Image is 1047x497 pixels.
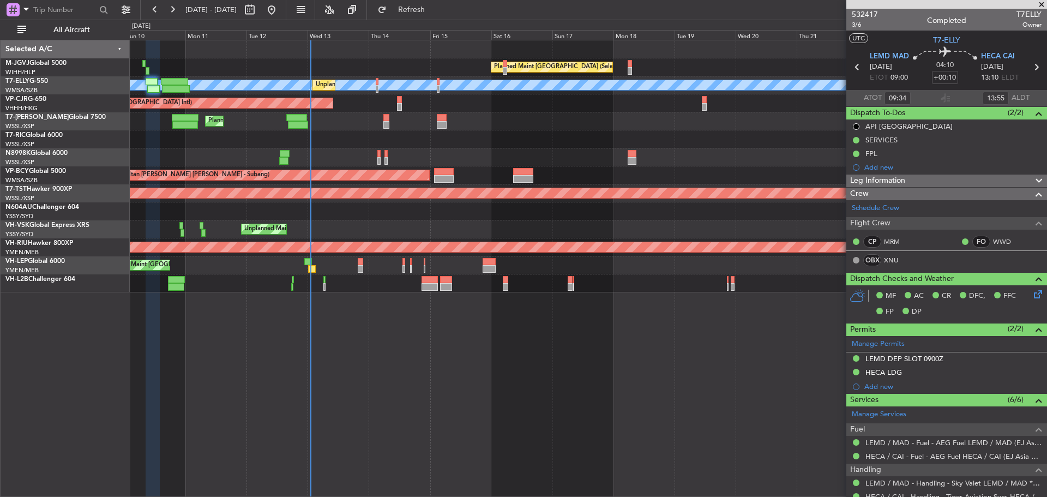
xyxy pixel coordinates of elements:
a: T7-TSTHawker 900XP [5,186,72,193]
span: T7ELLY [1016,9,1042,20]
div: HECA LDG [865,368,902,377]
div: Add new [864,163,1042,172]
span: 13:10 [981,73,998,83]
div: Planned Maint [GEOGRAPHIC_DATA] (Seletar) [494,59,622,75]
a: MRM [884,237,908,247]
a: T7-ELLYG-550 [5,78,48,85]
a: N604AUChallenger 604 [5,204,79,211]
span: ETOT [870,73,888,83]
div: Thu 21 [797,30,858,40]
span: FFC [1003,291,1016,302]
a: T7-[PERSON_NAME]Global 7500 [5,114,106,121]
span: Dispatch Checks and Weather [850,273,954,285]
a: WSSL/XSP [5,194,34,202]
a: WMSA/SZB [5,176,38,184]
input: Trip Number [33,2,96,18]
div: Mon 11 [185,30,246,40]
span: Handling [850,464,881,476]
a: VP-BCYGlobal 5000 [5,168,66,175]
span: All Aircraft [28,26,115,34]
button: All Aircraft [12,21,118,39]
a: YMEN/MEB [5,266,39,274]
span: (2/2) [1008,107,1024,118]
span: [DATE] [981,62,1003,73]
div: Wed 20 [736,30,797,40]
a: T7-RICGlobal 6000 [5,132,63,139]
span: [DATE] [870,62,892,73]
a: HECA / CAI - Fuel - AEG Fuel HECA / CAI (EJ Asia Only) [865,452,1042,461]
a: WSSL/XSP [5,158,34,166]
div: Fri 15 [430,30,491,40]
a: WWD [993,237,1018,247]
div: Sun 10 [124,30,185,40]
a: YMEN/MEB [5,248,39,256]
span: Leg Information [850,175,905,187]
span: Refresh [389,6,435,14]
span: T7-ELLY [5,78,29,85]
span: VH-RIU [5,240,28,247]
span: [DATE] - [DATE] [185,5,237,15]
div: Mon 18 [613,30,675,40]
span: HECA CAI [981,51,1015,62]
div: CP [863,236,881,248]
span: ATOT [864,93,882,104]
span: DFC, [969,291,985,302]
a: VH-VSKGlobal Express XRS [5,222,89,229]
a: VH-RIUHawker 800XP [5,240,73,247]
span: Services [850,394,878,406]
div: Thu 14 [369,30,430,40]
span: VP-CJR [5,96,28,103]
span: T7-RIC [5,132,26,139]
div: FO [972,236,990,248]
span: VP-BCY [5,168,29,175]
span: T7-TST [5,186,27,193]
div: Unplanned Maint [GEOGRAPHIC_DATA] (Sultan [PERSON_NAME] [PERSON_NAME] - Subang) [316,77,577,93]
span: MF [886,291,896,302]
span: 532417 [852,9,878,20]
span: (2/2) [1008,323,1024,334]
span: 3/6 [852,20,878,29]
a: VHHH/HKG [5,104,38,112]
span: VH-L2B [5,276,28,283]
a: Manage Permits [852,339,905,350]
a: LEMD / MAD - Handling - Sky Valet LEMD / MAD **MY HANDLING** [865,478,1042,488]
a: VH-L2BChallenger 604 [5,276,75,283]
div: Sat 16 [491,30,552,40]
span: 04:10 [936,60,954,71]
button: UTC [849,33,868,43]
span: T7-[PERSON_NAME] [5,114,69,121]
span: (6/6) [1008,394,1024,405]
span: VH-VSK [5,222,29,229]
span: Fuel [850,423,865,436]
a: YSSY/SYD [5,212,33,220]
span: Flight Crew [850,217,890,230]
div: Planned Maint [GEOGRAPHIC_DATA] ([GEOGRAPHIC_DATA]) [208,113,380,129]
a: N8998KGlobal 6000 [5,150,68,157]
span: T7-ELLY [933,34,960,46]
span: CR [942,291,951,302]
span: N8998K [5,150,31,157]
div: Completed [927,15,966,26]
span: AC [914,291,924,302]
span: ELDT [1001,73,1019,83]
div: OBX [863,254,881,266]
span: LEMD MAD [870,51,909,62]
span: N604AU [5,204,32,211]
a: YSSY/SYD [5,230,33,238]
a: WSSL/XSP [5,122,34,130]
div: Add new [864,382,1042,391]
span: M-JGVJ [5,60,29,67]
span: DP [912,307,922,318]
a: VP-CJRG-650 [5,96,46,103]
span: Owner [1016,20,1042,29]
a: Schedule Crew [852,203,899,214]
span: 09:00 [890,73,908,83]
a: WIHH/HLP [5,68,35,76]
span: Dispatch To-Dos [850,107,905,119]
a: M-JGVJGlobal 5000 [5,60,67,67]
a: WSSL/XSP [5,140,34,148]
input: --:-- [884,92,911,105]
div: Tue 12 [246,30,308,40]
span: ALDT [1012,93,1030,104]
a: WMSA/SZB [5,86,38,94]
